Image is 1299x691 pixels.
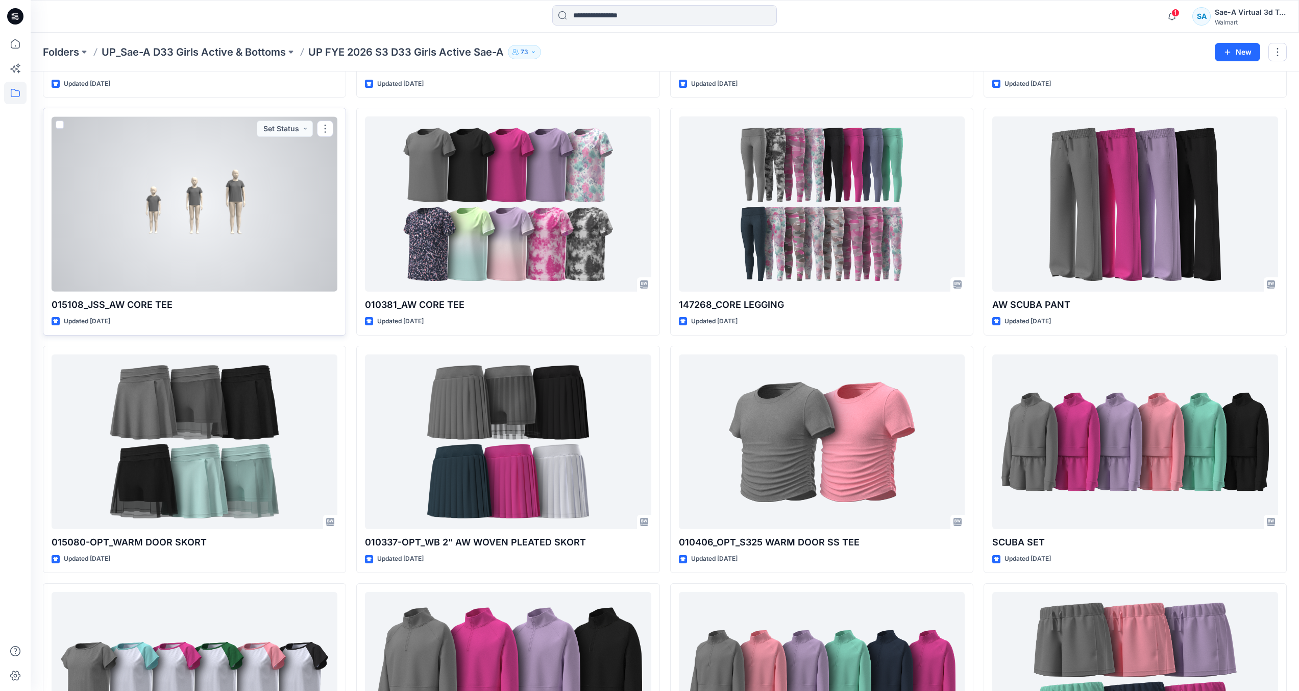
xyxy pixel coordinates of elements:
[377,316,424,327] p: Updated [DATE]
[992,354,1278,530] a: SCUBA SET
[992,298,1278,312] p: AW SCUBA PANT
[102,45,286,59] a: UP_Sae-A D33 Girls Active & Bottoms
[691,316,738,327] p: Updated [DATE]
[52,535,337,550] p: 015080-OPT_WARM DOOR SKORT
[64,316,110,327] p: Updated [DATE]
[508,45,541,59] button: 73
[1004,316,1051,327] p: Updated [DATE]
[365,116,651,292] a: 010381_AW CORE TEE
[1004,79,1051,89] p: Updated [DATE]
[1215,43,1260,61] button: New
[52,354,337,530] a: 015080-OPT_WARM DOOR SKORT
[43,45,79,59] a: Folders
[64,79,110,89] p: Updated [DATE]
[679,354,965,530] a: 010406_OPT_S325 WARM DOOR SS TEE
[1192,7,1211,26] div: SA
[365,354,651,530] a: 010337-OPT_WB 2" AW WOVEN PLEATED SKORT
[992,116,1278,292] a: AW SCUBA PANT
[52,298,337,312] p: 015108_JSS_AW CORE TEE
[1004,554,1051,564] p: Updated [DATE]
[365,298,651,312] p: 010381_AW CORE TEE
[64,554,110,564] p: Updated [DATE]
[679,116,965,292] a: 147268_CORE LEGGING
[1171,9,1180,17] span: 1
[52,116,337,292] a: 015108_JSS_AW CORE TEE
[691,79,738,89] p: Updated [DATE]
[521,46,528,58] p: 73
[691,554,738,564] p: Updated [DATE]
[308,45,504,59] p: UP FYE 2026 S3 D33 Girls Active Sae-A
[1215,6,1286,18] div: Sae-A Virtual 3d Team
[679,535,965,550] p: 010406_OPT_S325 WARM DOOR SS TEE
[377,79,424,89] p: Updated [DATE]
[1215,18,1286,26] div: Walmart
[679,298,965,312] p: 147268_CORE LEGGING
[992,535,1278,550] p: SCUBA SET
[377,554,424,564] p: Updated [DATE]
[365,535,651,550] p: 010337-OPT_WB 2" AW WOVEN PLEATED SKORT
